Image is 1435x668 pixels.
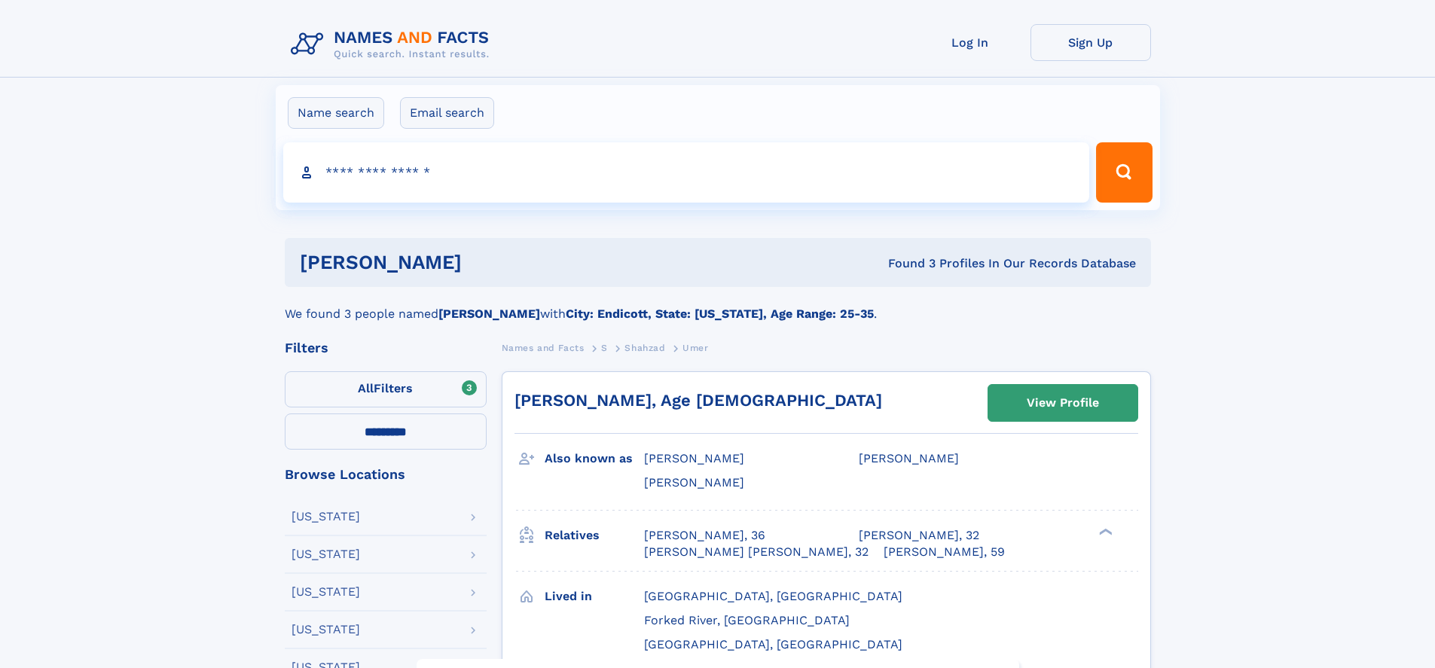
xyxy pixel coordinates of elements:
[644,637,902,651] span: [GEOGRAPHIC_DATA], [GEOGRAPHIC_DATA]
[859,527,979,544] a: [PERSON_NAME], 32
[988,385,1137,421] a: View Profile
[285,468,487,481] div: Browse Locations
[283,142,1090,203] input: search input
[285,371,487,407] label: Filters
[644,544,869,560] a: [PERSON_NAME] [PERSON_NAME], 32
[292,624,360,636] div: [US_STATE]
[910,24,1030,61] a: Log In
[292,548,360,560] div: [US_STATE]
[300,253,675,272] h1: [PERSON_NAME]
[285,24,502,65] img: Logo Names and Facts
[1095,526,1113,536] div: ❯
[514,391,882,410] a: [PERSON_NAME], Age [DEMOGRAPHIC_DATA]
[400,97,494,129] label: Email search
[292,511,360,523] div: [US_STATE]
[288,97,384,129] label: Name search
[502,338,585,357] a: Names and Facts
[624,343,665,353] span: Shahzad
[644,613,850,627] span: Forked River, [GEOGRAPHIC_DATA]
[601,338,608,357] a: S
[292,586,360,598] div: [US_STATE]
[675,255,1136,272] div: Found 3 Profiles In Our Records Database
[644,589,902,603] span: [GEOGRAPHIC_DATA], [GEOGRAPHIC_DATA]
[859,451,959,465] span: [PERSON_NAME]
[285,341,487,355] div: Filters
[545,446,644,471] h3: Also known as
[358,381,374,395] span: All
[285,287,1151,323] div: We found 3 people named with .
[624,338,665,357] a: Shahzad
[682,343,708,353] span: Umer
[1096,142,1152,203] button: Search Button
[1030,24,1151,61] a: Sign Up
[438,307,540,321] b: [PERSON_NAME]
[1027,386,1099,420] div: View Profile
[566,307,874,321] b: City: Endicott, State: [US_STATE], Age Range: 25-35
[601,343,608,353] span: S
[644,475,744,490] span: [PERSON_NAME]
[644,451,744,465] span: [PERSON_NAME]
[884,544,1005,560] a: [PERSON_NAME], 59
[545,523,644,548] h3: Relatives
[545,584,644,609] h3: Lived in
[644,527,765,544] a: [PERSON_NAME], 36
